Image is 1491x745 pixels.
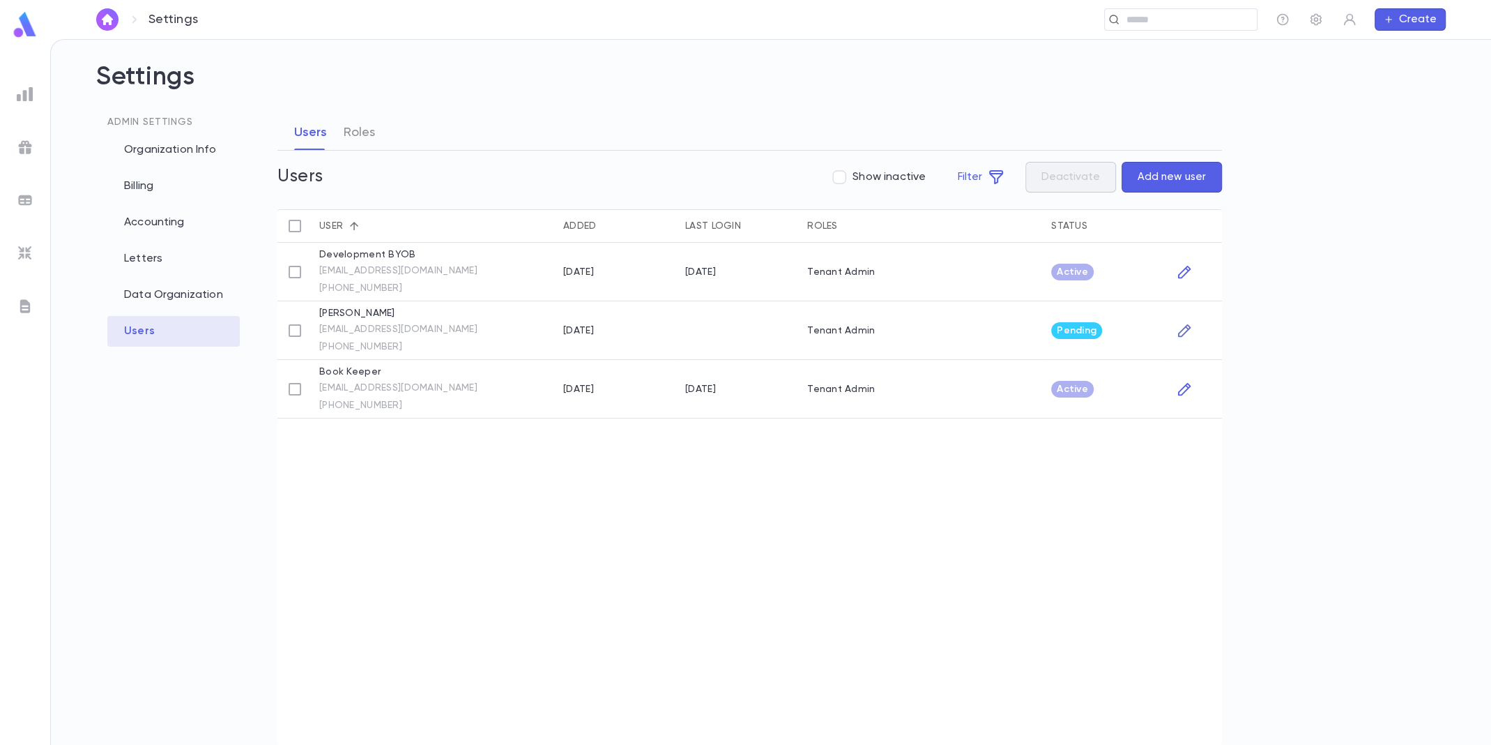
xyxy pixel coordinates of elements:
div: Added [563,209,596,243]
span: Admin Settings [107,117,193,127]
a: [EMAIL_ADDRESS][DOMAIN_NAME] [319,382,477,395]
div: 9/1/2025 [563,384,594,395]
img: imports_grey.530a8a0e642e233f2baf0ef88e8c9fcb.svg [17,245,33,262]
button: Filter [942,162,1020,193]
h5: Users [277,167,323,188]
div: 9/3/2025 [685,384,716,395]
p: Tenant Admin [807,325,875,336]
div: 8/20/2025 [563,266,594,278]
a: [EMAIL_ADDRESS][DOMAIN_NAME] [319,264,477,278]
img: batches_grey.339ca447c9d9533ef1741baa751efc33.svg [17,192,33,209]
button: Sort [596,215,618,237]
button: Sort [343,215,365,237]
img: letters_grey.7941b92b52307dd3b8a917253454ce1c.svg [17,298,33,315]
span: Show inactive [852,170,926,184]
div: Roles [800,209,1044,243]
span: Active [1051,266,1094,278]
button: Users [294,115,327,150]
div: Last Login [685,209,741,243]
button: Add new user [1122,162,1222,193]
button: Roles [344,115,375,150]
a: [PHONE_NUMBER] [319,340,477,354]
div: Data Organization [107,280,240,310]
div: 9/1/2025 [563,325,594,336]
h2: Settings [96,62,1446,115]
img: home_white.a664292cf8c1dea59945f0da9f25487c.svg [99,14,116,25]
span: Active [1051,384,1094,395]
div: Accounting [107,207,240,238]
div: Last Login [678,209,800,243]
a: [PHONE_NUMBER] [319,282,477,295]
a: [EMAIL_ADDRESS][DOMAIN_NAME] [319,323,477,336]
div: User [319,209,343,243]
div: Status [1044,209,1166,243]
div: Added [556,209,678,243]
img: campaigns_grey.99e729a5f7ee94e3726e6486bddda8f1.svg [17,139,33,156]
div: User [312,209,556,243]
div: Roles [807,209,837,243]
button: Sort [741,215,763,237]
p: Settings [148,12,198,27]
button: Sort [1087,215,1110,237]
a: [PHONE_NUMBER] [319,399,477,412]
div: 9/5/2025 [685,266,716,278]
div: Status [1051,209,1087,243]
button: Create [1375,8,1446,31]
img: logo [11,11,39,38]
p: [PERSON_NAME] [319,308,477,319]
div: Billing [107,171,240,202]
div: Users [107,316,240,347]
span: Pending [1051,325,1102,336]
p: Development BYOB [319,249,477,260]
p: Tenant Admin [807,266,875,278]
div: Organization Info [107,135,240,165]
p: Book Keeper [319,366,477,377]
div: Letters [107,243,240,274]
p: Tenant Admin [807,384,875,395]
img: reports_grey.c525e4749d1bce6a11f5fe2a8de1b229.svg [17,86,33,103]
